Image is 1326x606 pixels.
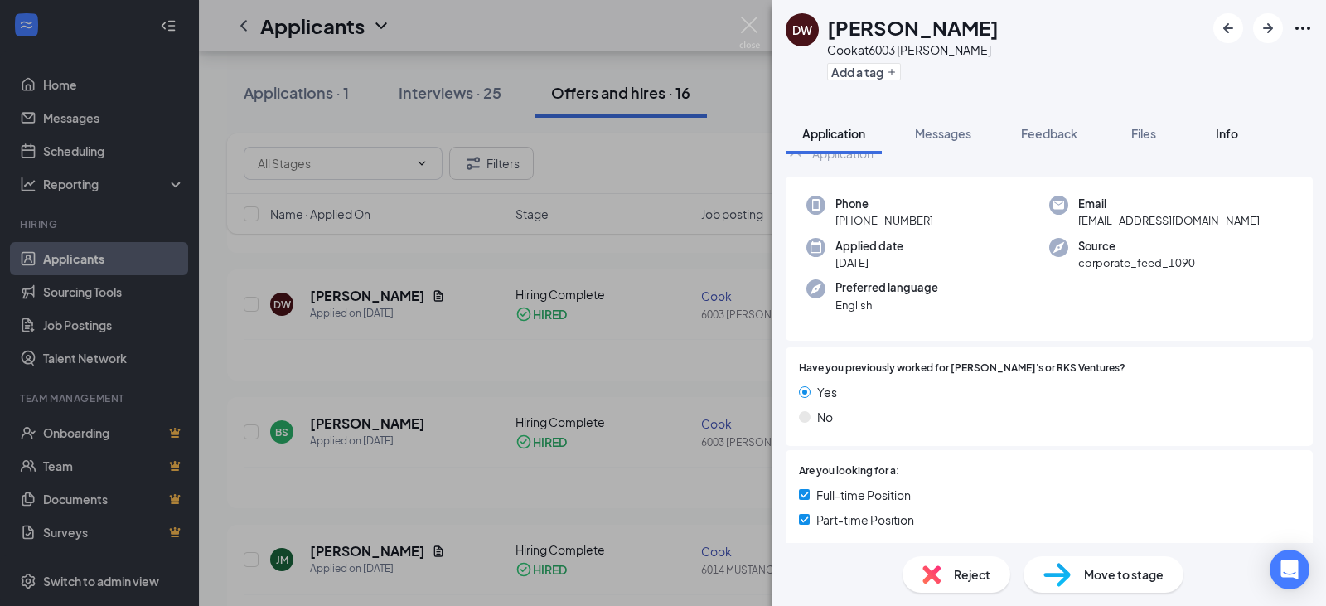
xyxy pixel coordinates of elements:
span: Are you looking for a: [799,463,899,479]
span: Messages [915,126,971,141]
span: Applied date [835,238,903,255]
span: corporate_feed_1090 [1078,255,1195,271]
span: Feedback [1021,126,1077,141]
span: Phone [835,196,933,212]
span: English [835,297,938,313]
span: Email [1078,196,1260,212]
span: Full-time Position [816,486,911,504]
span: Application [802,126,865,141]
svg: ArrowLeftNew [1218,18,1238,38]
button: PlusAdd a tag [827,63,901,80]
span: Part-time Position [816,511,914,529]
span: No [817,408,833,426]
span: Preferred language [835,279,938,296]
h1: [PERSON_NAME] [827,13,999,41]
span: [PHONE_NUMBER] [835,212,933,229]
span: [DATE] [835,255,903,271]
svg: Plus [887,67,897,77]
span: Files [1131,126,1156,141]
span: Reject [954,565,990,584]
div: DW [792,22,812,38]
span: Source [1078,238,1195,255]
span: [EMAIL_ADDRESS][DOMAIN_NAME] [1078,212,1260,229]
button: ArrowLeftNew [1213,13,1243,43]
button: ArrowRight [1253,13,1283,43]
span: Info [1216,126,1238,141]
svg: Ellipses [1293,18,1313,38]
svg: ArrowRight [1258,18,1278,38]
div: Cook at 6003 [PERSON_NAME] [827,41,999,58]
div: Open Intercom Messenger [1270,550,1309,589]
span: Move to stage [1084,565,1164,584]
span: Have you previously worked for [PERSON_NAME]'s or RKS Ventures? [799,361,1125,376]
span: Yes [817,383,837,401]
